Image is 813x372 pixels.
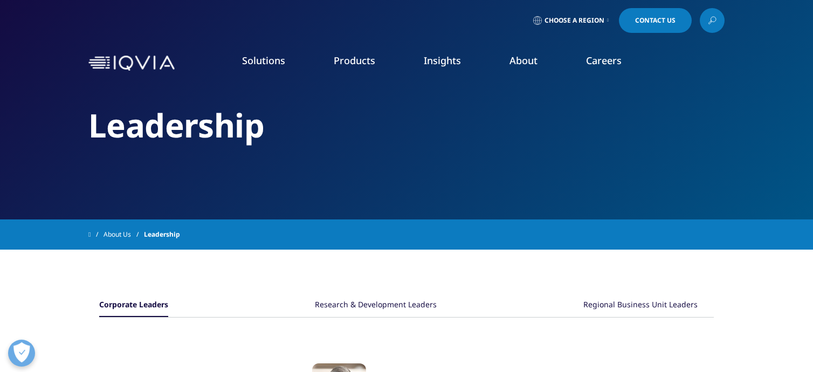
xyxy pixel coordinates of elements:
[242,54,285,67] a: Solutions
[586,54,622,67] a: Careers
[315,294,437,317] button: Research & Development Leaders
[179,38,725,88] nav: Primary
[635,17,676,24] span: Contact Us
[88,56,175,71] img: IQVIA Healthcare Information Technology and Pharma Clinical Research Company
[334,54,375,67] a: Products
[583,294,698,317] button: Regional Business Unit Leaders
[619,8,692,33] a: Contact Us
[88,105,725,146] h2: Leadership
[424,54,461,67] a: Insights
[104,225,144,244] a: About Us
[144,225,180,244] span: Leadership
[99,294,168,317] button: Corporate Leaders
[8,340,35,367] button: Open Preferences
[545,16,604,25] span: Choose a Region
[509,54,538,67] a: About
